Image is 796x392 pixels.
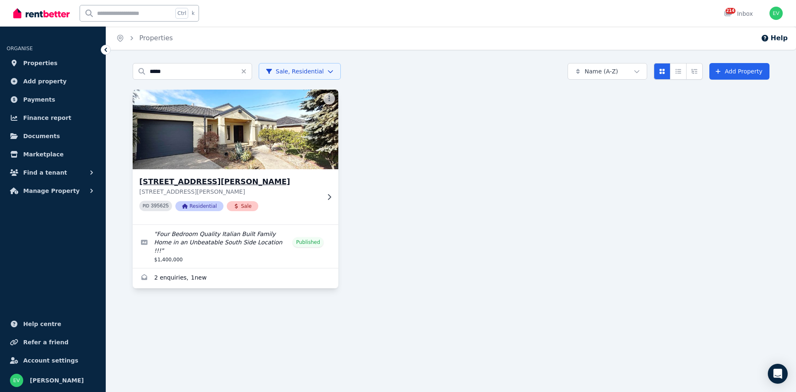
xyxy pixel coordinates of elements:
[686,63,703,80] button: Expanded list view
[30,375,84,385] span: [PERSON_NAME]
[151,203,169,209] code: 395625
[23,168,67,178] span: Find a tenant
[670,63,687,80] button: Compact list view
[106,27,183,50] nav: Breadcrumb
[227,201,258,211] span: Sale
[7,73,99,90] a: Add property
[568,63,647,80] button: Name (A-Z)
[23,337,68,347] span: Refer a friend
[7,352,99,369] a: Account settings
[23,186,80,196] span: Manage Property
[7,183,99,199] button: Manage Property
[585,67,618,75] span: Name (A-Z)
[726,8,735,14] span: 214
[7,110,99,126] a: Finance report
[139,176,320,187] h3: [STREET_ADDRESS][PERSON_NAME]
[7,146,99,163] a: Marketplace
[7,334,99,351] a: Refer a friend
[7,128,99,144] a: Documents
[139,34,173,42] a: Properties
[23,76,67,86] span: Add property
[7,316,99,332] a: Help centre
[654,63,703,80] div: View options
[192,10,194,17] span: k
[266,67,324,75] span: Sale, Residential
[769,7,783,20] img: Emma Vatos
[323,93,335,105] button: More options
[761,33,788,43] button: Help
[175,201,223,211] span: Residential
[23,95,55,105] span: Payments
[13,7,70,19] img: RentBetter
[709,63,769,80] a: Add Property
[259,63,341,80] button: Sale, Residential
[23,58,58,68] span: Properties
[143,204,149,208] small: PID
[7,46,33,51] span: ORGANISE
[7,164,99,181] button: Find a tenant
[133,90,338,224] a: 5 Dixon Ave, Werribee[STREET_ADDRESS][PERSON_NAME][STREET_ADDRESS][PERSON_NAME]PID 395625Resident...
[23,131,60,141] span: Documents
[128,88,344,171] img: 5 Dixon Ave, Werribee
[768,364,788,384] div: Open Intercom Messenger
[7,55,99,71] a: Properties
[23,355,78,365] span: Account settings
[23,149,63,159] span: Marketplace
[23,319,61,329] span: Help centre
[133,268,338,288] a: Enquiries for 5 Dixon Ave, Werribee
[139,187,320,196] p: [STREET_ADDRESS][PERSON_NAME]
[23,113,71,123] span: Finance report
[654,63,670,80] button: Card view
[175,8,188,19] span: Ctrl
[133,225,338,268] a: Edit listing: Four Bedroom Quality Italian Built Family Home in an Unbeatable South Side Location...
[10,374,23,387] img: Emma Vatos
[724,10,753,18] div: Inbox
[7,91,99,108] a: Payments
[240,63,252,80] button: Clear search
